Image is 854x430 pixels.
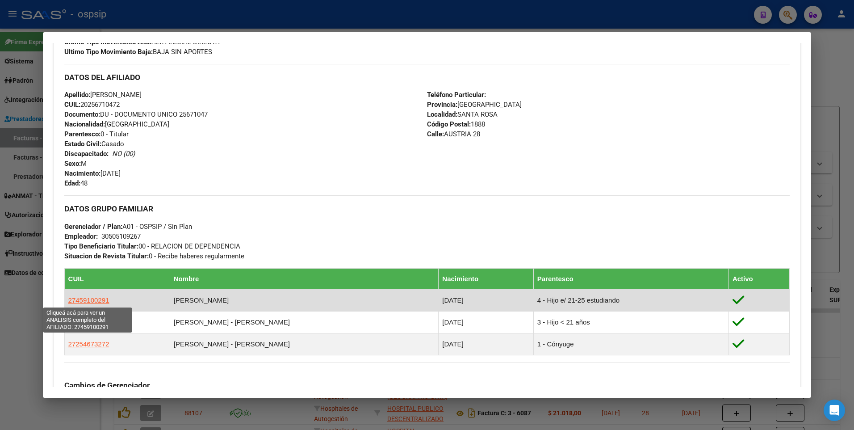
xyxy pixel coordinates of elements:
h3: DATOS GRUPO FAMILIAR [64,204,790,214]
th: Nombre [170,268,439,289]
span: DU - DOCUMENTO UNICO 25671047 [64,110,208,118]
span: 20256710472 [64,101,120,109]
span: SANTA ROSA [427,110,498,118]
h3: DATOS DEL AFILIADO [64,72,790,82]
span: Casado [64,140,124,148]
span: 1888 [427,120,485,128]
td: 1 - Cónyuge [533,333,728,355]
span: 27459100291 [68,296,109,304]
td: [DATE] [439,333,533,355]
strong: Sexo: [64,160,81,168]
strong: Discapacitado: [64,150,109,158]
strong: Nacimiento: [64,169,100,177]
span: [PERSON_NAME] [64,91,142,99]
span: 00 - RELACION DE DEPENDENCIA [64,242,240,250]
strong: Empleador: [64,232,98,240]
span: [GEOGRAPHIC_DATA] [64,120,169,128]
span: [DATE] [64,169,121,177]
strong: Localidad: [427,110,457,118]
strong: Documento: [64,110,100,118]
span: 27254673272 [68,340,109,348]
strong: Tipo Beneficiario Titular: [64,242,138,250]
th: Activo [728,268,789,289]
strong: CUIL: [64,101,80,109]
th: Nacimiento [439,268,533,289]
strong: Teléfono Particular: [427,91,486,99]
strong: Gerenciador / Plan: [64,223,122,231]
div: Open Intercom Messenger [824,400,845,421]
strong: Nacionalidad: [64,120,105,128]
h3: Cambios de Gerenciador [64,380,790,390]
span: [GEOGRAPHIC_DATA] [427,101,522,109]
th: Parentesco [533,268,728,289]
td: [DATE] [439,311,533,333]
strong: Código Postal: [427,120,471,128]
strong: Edad: [64,179,80,187]
td: [DATE] [439,289,533,311]
strong: Calle: [427,130,444,138]
strong: Ultimo Tipo Movimiento Baja: [64,48,153,56]
span: BAJA SIN APORTES [64,48,212,56]
span: 48 [64,179,88,187]
span: 27489836373 [68,318,109,326]
td: 4 - Hijo e/ 21-25 estudiando [533,289,728,311]
td: 3 - Hijo < 21 años [533,311,728,333]
td: [PERSON_NAME] - [PERSON_NAME] [170,311,439,333]
th: CUIL [64,268,170,289]
span: 0 - Recibe haberes regularmente [64,252,244,260]
strong: Situacion de Revista Titular: [64,252,149,260]
strong: Provincia: [427,101,457,109]
span: A01 - OSPSIP / Sin Plan [64,223,192,231]
span: M [64,160,87,168]
td: [PERSON_NAME] - [PERSON_NAME] [170,333,439,355]
div: 30505109267 [101,232,141,241]
span: AUSTRIA 28 [427,130,480,138]
strong: Parentesco: [64,130,100,138]
i: NO (00) [112,150,135,158]
span: 0 - Titular [64,130,129,138]
td: [PERSON_NAME] [170,289,439,311]
strong: Estado Civil: [64,140,101,148]
strong: Apellido: [64,91,90,99]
